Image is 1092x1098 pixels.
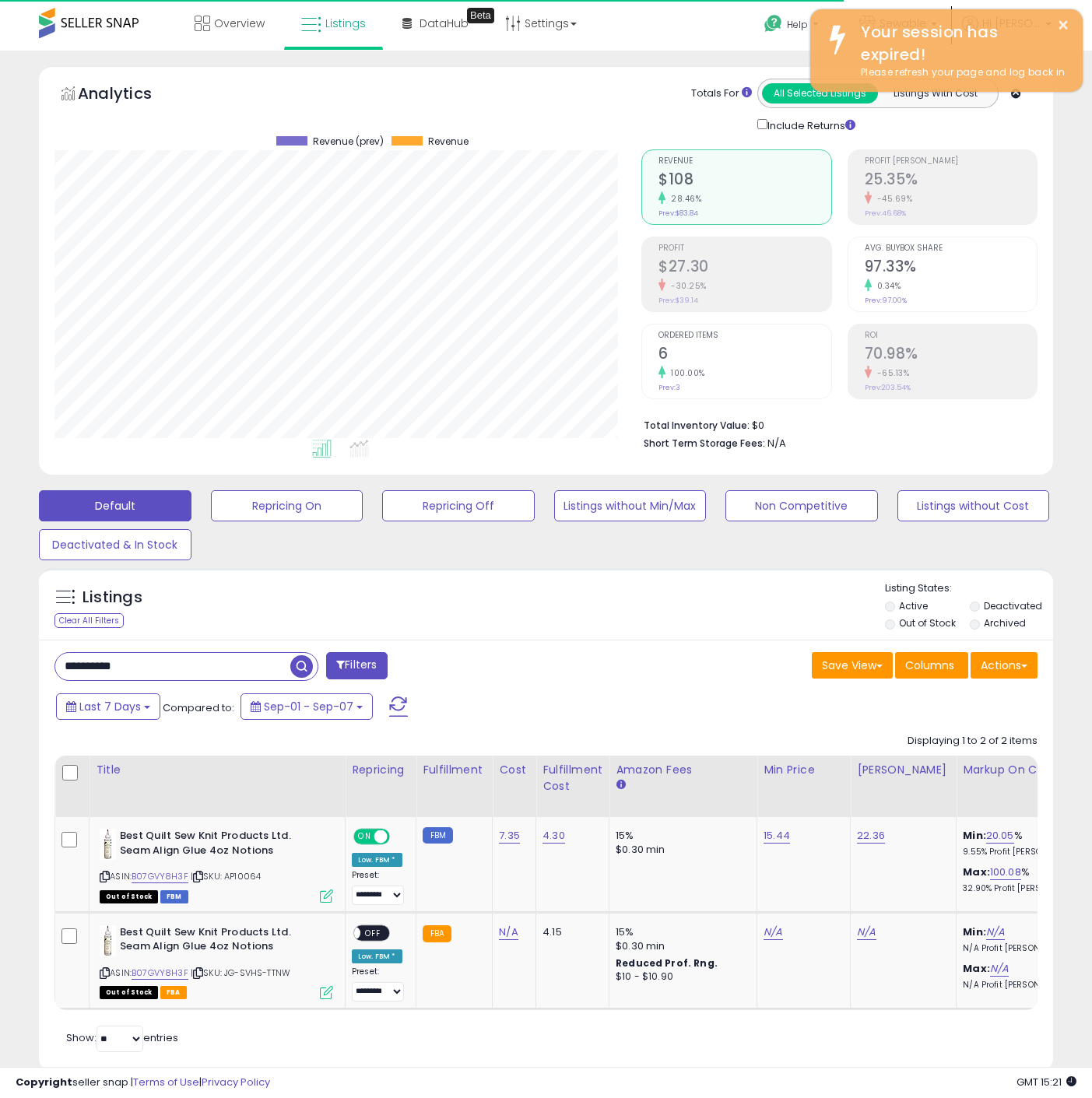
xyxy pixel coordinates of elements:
[191,870,261,882] span: | SKU: AP10064
[163,700,234,715] span: Compared to:
[857,924,876,940] a: N/A
[352,949,402,963] div: Low. FBM *
[132,966,188,980] a: B07GVY8H3F
[1017,1075,1076,1089] span: 2025-09-16 15:21 GMT
[857,828,885,844] a: 22.36
[865,244,1037,253] span: Avg. Buybox Share
[986,924,1005,940] a: N/A
[241,693,373,720] button: Sep-01 - Sep-07
[990,865,1021,880] a: 100.08
[658,296,698,305] small: Prev: $39.14
[352,966,404,1002] div: Preset:
[16,1075,270,1090] div: seller snap | |
[499,924,518,940] a: N/A
[865,383,911,392] small: Prev: 203.54%
[352,762,409,778] div: Repricing
[963,865,990,879] b: Max:
[360,926,385,939] span: OFF
[865,170,1037,191] h2: 25.35%
[865,345,1037,366] h2: 70.98%
[658,170,830,191] h2: $108
[984,599,1042,612] label: Deactivated
[984,616,1026,630] label: Archived
[986,828,1014,844] a: 20.05
[877,83,993,103] button: Listings With Cost
[665,280,707,292] small: -30.25%
[382,490,535,521] button: Repricing Off
[616,829,745,843] div: 15%
[885,581,1053,596] p: Listing States:
[352,870,404,905] div: Preset:
[100,829,116,860] img: 31hkl5Tcw9L._SL40_.jpg
[762,83,878,103] button: All Selected Listings
[665,193,701,205] small: 28.46%
[872,193,913,205] small: -45.69%
[658,332,830,340] span: Ordered Items
[499,762,529,778] div: Cost
[100,925,333,998] div: ASIN:
[658,345,830,366] h2: 6
[691,86,752,101] div: Totals For
[865,209,906,218] small: Prev: 46.68%
[100,829,333,901] div: ASIN:
[658,244,830,253] span: Profit
[764,14,783,33] i: Get Help
[658,258,830,279] h2: $27.30
[616,939,745,953] div: $0.30 min
[423,827,453,844] small: FBM
[963,961,990,976] b: Max:
[865,157,1037,166] span: Profit [PERSON_NAME]
[100,890,158,903] span: All listings that are currently out of stock and unavailable for purchase on Amazon
[963,865,1092,894] div: %
[963,980,1092,991] p: N/A Profit [PERSON_NAME]
[752,2,834,51] a: Help
[133,1075,199,1089] a: Terms of Use
[56,693,160,720] button: Last 7 Days
[313,136,384,147] span: Revenue (prev)
[388,830,413,844] span: OFF
[644,419,750,432] b: Total Inventory Value:
[616,843,745,857] div: $0.30 min
[39,490,191,521] button: Default
[120,829,309,861] b: Best Quilt Sew Knit Products Ltd. Seam Align Glue 4oz Notions
[665,367,705,379] small: 100.00%
[897,490,1050,521] button: Listings without Cost
[160,890,188,903] span: FBM
[849,21,1071,65] div: Your session has expired!
[355,830,374,844] span: ON
[423,762,486,778] div: Fulfillment
[990,961,1009,977] a: N/A
[214,16,265,31] span: Overview
[16,1075,72,1089] strong: Copyright
[191,966,290,979] span: | SKU: JG-SVHS-TTNW
[857,762,950,778] div: [PERSON_NAME]
[746,116,874,134] div: Include Returns
[83,587,142,609] h5: Listings
[849,65,1071,80] div: Please refresh your page and log back in
[542,762,602,795] div: Fulfillment Cost
[616,778,625,792] small: Amazon Fees.
[616,956,718,970] b: Reduced Prof. Rng.
[264,699,353,714] span: Sep-01 - Sep-07
[96,762,339,778] div: Title
[725,490,878,521] button: Non Competitive
[865,258,1037,279] h2: 97.33%
[812,652,893,679] button: Save View
[616,970,745,984] div: $10 - $10.90
[100,925,116,956] img: 31hkl5Tcw9L._SL40_.jpg
[616,925,745,939] div: 15%
[644,415,1026,433] li: $0
[467,8,494,23] div: Tooltip anchor
[865,332,1037,340] span: ROI
[899,599,928,612] label: Active
[658,383,680,392] small: Prev: 3
[905,658,954,673] span: Columns
[764,762,844,778] div: Min Price
[160,986,187,999] span: FBA
[554,490,707,521] button: Listings without Min/Max
[865,296,907,305] small: Prev: 97.00%
[423,925,451,942] small: FBA
[644,437,765,450] b: Short Term Storage Fees:
[120,925,309,958] b: Best Quilt Sew Knit Products Ltd. Seam Align Glue 4oz Notions
[616,762,750,778] div: Amazon Fees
